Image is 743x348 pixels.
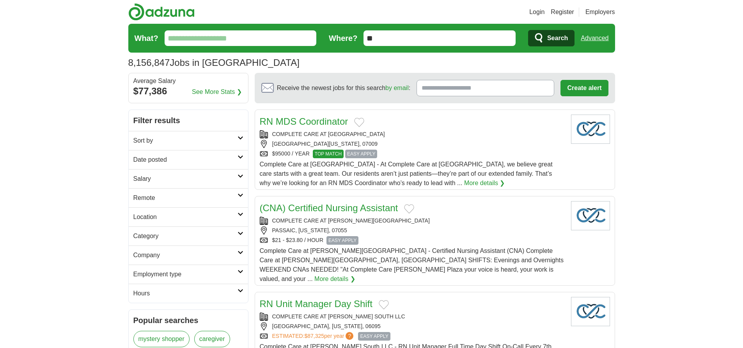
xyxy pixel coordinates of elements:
[260,299,372,309] a: RN Unit Manager Day Shift
[192,87,242,97] a: See More Stats ❯
[260,116,348,127] a: RN MDS Coordinator
[133,136,238,145] h2: Sort by
[272,332,355,341] a: ESTIMATED:$87,325per year?
[129,265,248,284] a: Employment type
[133,155,238,164] h2: Date posted
[260,161,553,186] span: Complete Care at [GEOGRAPHIC_DATA] - At Complete Care at [GEOGRAPHIC_DATA], we believe great care...
[133,270,238,279] h2: Employment type
[304,333,324,339] span: $87,325
[581,30,608,46] a: Advanced
[128,56,170,70] span: 8,156,847
[129,226,248,246] a: Category
[128,3,195,21] img: Adzuna logo
[133,212,238,222] h2: Location
[194,331,230,347] a: caregiver
[129,131,248,150] a: Sort by
[571,201,610,230] img: Company logo
[135,32,158,44] label: What?
[379,300,389,309] button: Add to favorite jobs
[133,314,243,326] h2: Popular searches
[129,207,248,226] a: Location
[313,150,344,158] span: TOP MATCH
[129,150,248,169] a: Date posted
[260,150,565,158] div: $95000 / YEAR
[547,30,568,46] span: Search
[571,297,610,326] img: Company logo
[346,332,353,340] span: ?
[133,84,243,98] div: $77,386
[260,203,398,213] a: (CNA) Certified Nursing Assistant
[260,217,565,225] div: COMPLETE CARE AT [PERSON_NAME][GEOGRAPHIC_DATA]
[345,150,377,158] span: EASY APPLY
[133,231,238,241] h2: Category
[528,30,575,46] button: Search
[326,236,358,245] span: EASY APPLY
[551,7,574,17] a: Register
[385,85,409,91] a: by email
[277,83,410,93] span: Receive the newest jobs for this search :
[404,204,414,214] button: Add to favorite jobs
[314,274,355,284] a: More details ❯
[133,251,238,260] h2: Company
[260,140,565,148] div: [GEOGRAPHIC_DATA][US_STATE], 07009
[129,110,248,131] h2: Filter results
[260,313,565,321] div: COMPLETE CARE AT [PERSON_NAME] SOUTH LLC
[354,118,364,127] button: Add to favorite jobs
[129,169,248,188] a: Salary
[133,289,238,298] h2: Hours
[260,130,565,138] div: COMPLETE CARE AT [GEOGRAPHIC_DATA]
[260,226,565,235] div: PASSAIC, [US_STATE], 07055
[529,7,544,17] a: Login
[133,331,190,347] a: mystery shopper
[358,332,390,341] span: EASY APPLY
[260,236,565,245] div: $21 - $23.80 / HOUR
[133,78,243,84] div: Average Salary
[129,284,248,303] a: Hours
[133,174,238,184] h2: Salary
[585,7,615,17] a: Employers
[129,246,248,265] a: Company
[128,57,300,68] h1: Jobs in [GEOGRAPHIC_DATA]
[571,115,610,144] img: Company logo
[260,322,565,330] div: [GEOGRAPHIC_DATA], [US_STATE], 06095
[129,188,248,207] a: Remote
[464,178,505,188] a: More details ❯
[329,32,357,44] label: Where?
[133,193,238,203] h2: Remote
[560,80,608,96] button: Create alert
[260,247,564,282] span: Complete Care at [PERSON_NAME][GEOGRAPHIC_DATA] - Certified Nursing Assistant (CNA) Complete Care...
